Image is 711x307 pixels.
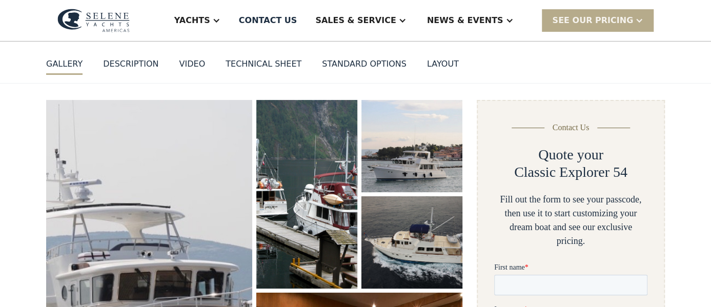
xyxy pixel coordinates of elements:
[57,9,130,32] img: logo
[514,163,627,181] h2: Classic Explorer 54
[361,196,462,289] a: open lightbox
[174,14,210,27] div: Yachts
[179,58,205,75] a: VIDEO
[322,58,407,70] div: standard options
[361,196,462,289] img: 50 foot motor yacht
[322,58,407,75] a: standard options
[256,100,357,289] img: 50 foot motor yacht
[542,9,654,31] div: SEE Our Pricing
[361,100,462,192] img: 50 foot motor yacht
[427,58,459,75] a: layout
[103,58,158,70] div: DESCRIPTION
[553,121,590,134] div: Contact Us
[315,14,396,27] div: Sales & Service
[46,58,83,75] a: GALLERY
[256,100,357,289] a: open lightbox
[361,100,462,192] a: open lightbox
[552,14,633,27] div: SEE Our Pricing
[226,58,301,70] div: Technical sheet
[538,146,603,163] h2: Quote your
[103,58,158,75] a: DESCRIPTION
[226,58,301,75] a: Technical sheet
[427,58,459,70] div: layout
[427,14,503,27] div: News & EVENTS
[494,193,647,248] div: Fill out the form to see your passcode, then use it to start customizing your dream boat and see ...
[239,14,297,27] div: Contact US
[179,58,205,70] div: VIDEO
[46,58,83,70] div: GALLERY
